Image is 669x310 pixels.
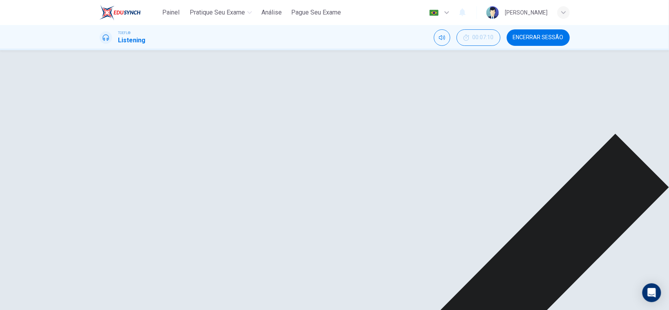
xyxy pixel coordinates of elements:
[486,6,499,19] img: Profile picture
[507,29,570,46] button: Encerrar Sessão
[158,5,183,20] button: Painel
[434,29,450,46] div: Silenciar
[190,8,245,17] span: Pratique seu exame
[513,34,564,41] span: Encerrar Sessão
[642,283,661,302] div: Open Intercom Messenger
[100,5,159,20] a: EduSynch logo
[118,30,131,36] span: TOEFL®
[473,34,494,41] span: 00:07:10
[100,5,141,20] img: EduSynch logo
[505,8,548,17] div: [PERSON_NAME]
[457,29,500,46] div: Esconder
[291,8,341,17] span: Pague Seu Exame
[261,8,282,17] span: Análise
[258,5,285,20] button: Análise
[429,10,439,16] img: pt
[118,36,146,45] h1: Listening
[457,29,500,46] button: 00:07:10
[187,5,255,20] button: Pratique seu exame
[162,8,179,17] span: Painel
[288,5,344,20] button: Pague Seu Exame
